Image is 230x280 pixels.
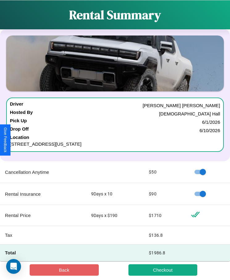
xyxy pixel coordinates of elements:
td: $ 136.8 [144,226,186,244]
p: Tax [5,231,81,239]
td: 9 Days x 10 [86,183,144,205]
h4: Driver [10,101,23,110]
td: $ 1986.8 [144,244,186,261]
button: Checkout [128,264,198,276]
p: 6 / 1 / 2026 [202,118,220,126]
h4: Hosted By [10,110,33,118]
p: [STREET_ADDRESS][US_STATE] [10,140,220,148]
td: $ 1710 [144,205,186,226]
h4: Location [10,135,220,140]
p: Rental Price [5,211,81,219]
div: Give Feedback [3,127,7,153]
td: $ 50 [144,161,186,183]
p: Rental Insurance [5,190,81,198]
div: Open Intercom Messenger [6,259,21,274]
h4: Drop Off [10,126,29,135]
h1: Rental Summary [69,6,161,23]
p: 6 / 10 / 2026 [199,126,220,135]
button: Back [30,264,99,276]
td: 9 Days x $ 190 [86,205,144,226]
h4: Total [5,249,81,256]
p: [DEMOGRAPHIC_DATA] Hall [159,110,220,118]
p: Cancellation Anytime [5,168,81,176]
h4: Pick Up [10,118,27,126]
p: [PERSON_NAME] [PERSON_NAME] [143,101,220,110]
td: $ 90 [144,183,186,205]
